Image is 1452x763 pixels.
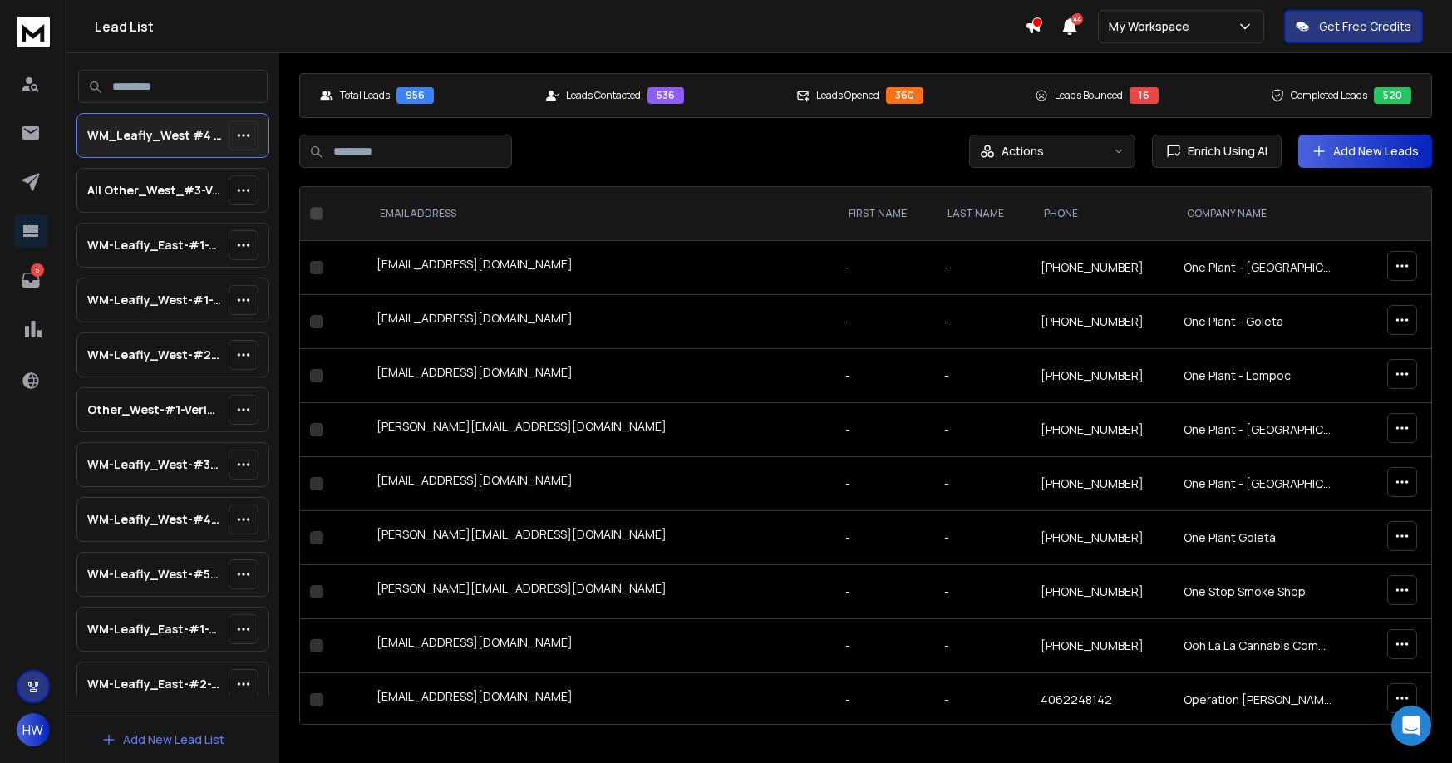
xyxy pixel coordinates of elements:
div: 536 [647,87,684,104]
p: Total Leads [340,89,390,102]
p: All Other_West_#3-Verified_4.25 (1000) [87,182,222,199]
a: Add New Leads [1312,143,1419,160]
td: [PHONE_NUMBER] [1031,295,1174,349]
td: - [934,349,1031,403]
div: [EMAIL_ADDRESS][DOMAIN_NAME] [377,364,825,387]
p: WM-Leafly_East-#1-Verified_4.25(420) [87,237,222,254]
td: - [934,619,1031,673]
td: [PHONE_NUMBER] [1031,457,1174,511]
p: WM-Leafly_East-#2-Verified_4.25(287) [87,676,222,692]
p: My Workspace [1109,18,1196,35]
span: Enrich Using AI [1181,143,1267,160]
p: WM-Leafly_West-#3-Verified_4.25(536) [87,456,222,473]
td: - [835,511,933,565]
div: [PERSON_NAME][EMAIL_ADDRESS][DOMAIN_NAME] [377,418,825,441]
p: Other_West-#1-Verified_4.25(417) [87,401,222,418]
th: LAST NAME [934,187,1031,241]
p: Actions [1002,143,1044,160]
span: 44 [1071,13,1083,25]
div: 956 [396,87,434,104]
p: Get Free Credits [1319,18,1411,35]
button: Add New Lead List [88,723,238,756]
p: WM-Leafly_West-#2-Verified_4.25(213) [87,347,222,363]
td: Ooh La La Cannabis Company [1174,619,1342,673]
div: [EMAIL_ADDRESS][DOMAIN_NAME] [377,688,825,711]
a: 5 [14,263,47,297]
td: - [835,673,933,727]
div: [EMAIL_ADDRESS][DOMAIN_NAME] [377,634,825,657]
td: - [934,565,1031,619]
td: - [835,619,933,673]
div: 16 [1130,87,1159,104]
p: WM-Leafly_West-#1-Verified_4.25(281).xlsx - Sheet1 [87,292,222,308]
button: HW [17,713,50,746]
th: Phone [1031,187,1174,241]
td: - [934,295,1031,349]
td: - [934,241,1031,295]
div: Open Intercom Messenger [1391,706,1431,746]
td: [PHONE_NUMBER] [1031,511,1174,565]
td: One Plant - Goleta [1174,295,1342,349]
td: One Plant - [GEOGRAPHIC_DATA] [1174,241,1342,295]
button: Enrich Using AI [1152,135,1282,168]
td: [PHONE_NUMBER] [1031,565,1174,619]
p: WM-Leafly_West-#4-Verified_4.25(536) [87,511,222,528]
button: Add New Leads [1298,135,1432,168]
p: Leads Opened [816,89,879,102]
td: One Plant - Lompoc [1174,349,1342,403]
td: - [835,241,933,295]
th: FIRST NAME [835,187,933,241]
td: [PHONE_NUMBER] [1031,241,1174,295]
div: [PERSON_NAME][EMAIL_ADDRESS][DOMAIN_NAME] [377,580,825,603]
td: - [934,457,1031,511]
p: Completed Leads [1291,89,1367,102]
p: Leads Bounced [1055,89,1123,102]
td: - [835,403,933,457]
p: WM-Leafly_West-#5-Verified_4.25(535) [87,566,222,583]
p: WM_Leafly_West #4 verified 4.25 (536) [87,127,222,144]
div: [EMAIL_ADDRESS][DOMAIN_NAME] [377,472,825,495]
td: One Plant Goleta [1174,511,1342,565]
img: logo [17,17,50,47]
div: [EMAIL_ADDRESS][DOMAIN_NAME] [377,256,825,279]
p: 5 [31,263,44,277]
td: Operation [PERSON_NAME] [1174,673,1342,727]
td: 4062248142 [1031,673,1174,727]
p: WM-Leafly_East-#1-Verified_4.25(420) [87,621,222,637]
td: - [835,565,933,619]
button: Get Free Credits [1284,10,1423,43]
td: [PHONE_NUMBER] [1031,349,1174,403]
td: - [835,457,933,511]
td: [PHONE_NUMBER] [1031,619,1174,673]
th: EMAIL ADDRESS [367,187,835,241]
td: One Plant - [GEOGRAPHIC_DATA] [1174,403,1342,457]
td: - [934,511,1031,565]
div: [EMAIL_ADDRESS][DOMAIN_NAME] [377,310,825,333]
td: - [934,403,1031,457]
td: - [835,349,933,403]
th: Company Name [1174,187,1342,241]
div: 520 [1374,87,1411,104]
div: [PERSON_NAME][EMAIL_ADDRESS][DOMAIN_NAME] [377,526,825,549]
td: - [934,673,1031,727]
td: One Plant - [GEOGRAPHIC_DATA][PERSON_NAME] [1174,457,1342,511]
h1: Lead List [95,17,1025,37]
td: One Stop Smoke Shop [1174,565,1342,619]
div: 360 [886,87,923,104]
td: [PHONE_NUMBER] [1031,403,1174,457]
td: - [835,295,933,349]
p: Leads Contacted [566,89,641,102]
